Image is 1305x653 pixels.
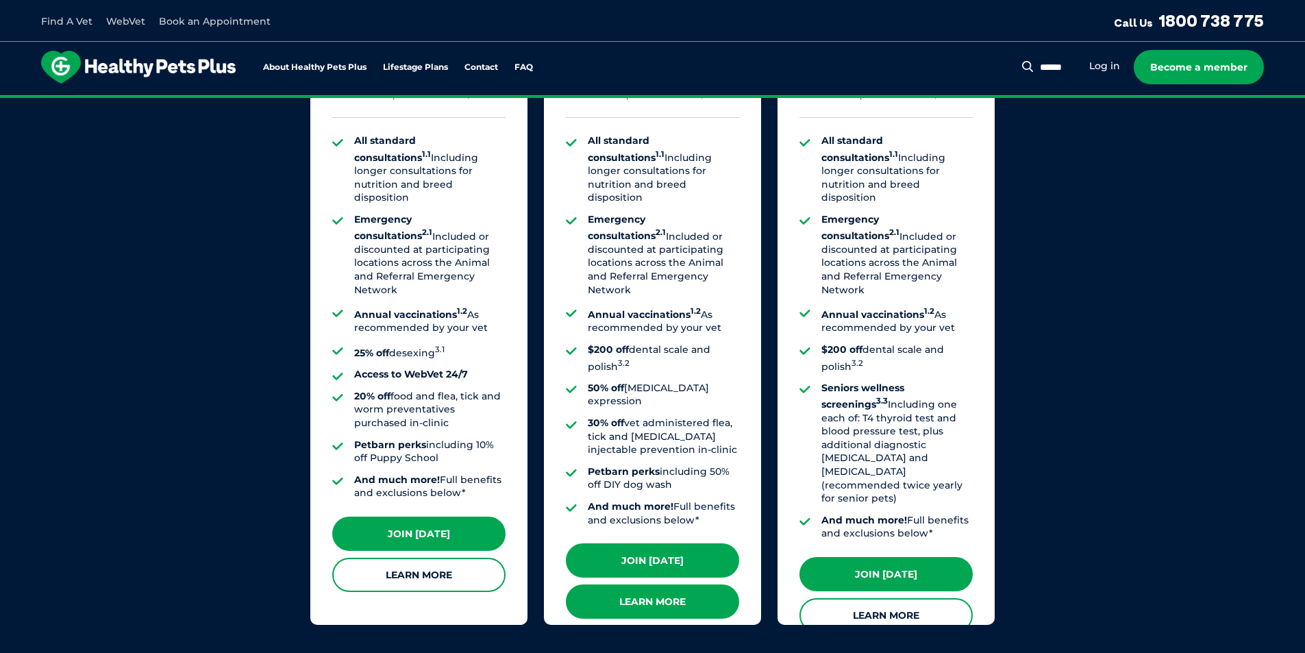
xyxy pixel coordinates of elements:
[435,345,445,354] sup: 3.1
[457,306,467,316] sup: 1.2
[821,305,973,335] li: As recommended by your vet
[354,134,506,205] li: Including longer consultations for nutrition and breed disposition
[588,213,739,297] li: Included or discounted at participating locations across the Animal and Referral Emergency Network
[588,500,739,527] li: Full benefits and exclusions below*
[588,305,739,335] li: As recommended by your vet
[588,417,624,429] strong: 30% off
[588,417,739,457] li: vet administered flea, tick and [MEDICAL_DATA] injectable prevention in-clinic
[588,382,739,408] li: [MEDICAL_DATA] expression
[821,514,973,541] li: Full benefits and exclusions below*
[656,228,666,238] sup: 2.1
[354,439,506,465] li: including 10% off Puppy School
[799,557,973,591] a: Join [DATE]
[889,228,899,238] sup: 2.1
[1114,10,1264,31] a: Call Us1800 738 775
[588,308,701,321] strong: Annual vaccinations
[464,63,498,72] a: Contact
[1114,16,1153,29] span: Call Us
[821,343,973,373] li: dental scale and polish
[588,134,739,205] li: Including longer consultations for nutrition and breed disposition
[799,598,973,632] a: Learn More
[588,343,629,356] strong: $200 off
[821,134,973,205] li: Including longer consultations for nutrition and breed disposition
[1089,60,1120,73] a: Log in
[588,465,660,478] strong: Petbarn perks
[588,213,666,242] strong: Emergency consultations
[332,517,506,551] a: Join [DATE]
[354,343,506,360] li: desexing
[588,382,624,394] strong: 50% off
[566,543,739,578] a: Join [DATE]
[159,15,271,27] a: Book an Appointment
[1019,60,1036,73] button: Search
[821,213,899,242] strong: Emergency consultations
[821,343,862,356] strong: $200 off
[354,390,390,402] strong: 20% off
[332,558,506,592] a: Learn More
[821,382,904,410] strong: Seniors wellness screenings
[588,465,739,492] li: including 50% off DIY dog wash
[821,382,973,506] li: Including one each of: T4 thyroid test and blood pressure test, plus additional diagnostic [MEDIC...
[566,584,739,619] a: Learn More
[106,15,145,27] a: WebVet
[924,306,934,316] sup: 1.2
[889,149,898,159] sup: 1.1
[354,473,506,500] li: Full benefits and exclusions below*
[821,134,898,163] strong: All standard consultations
[354,213,506,297] li: Included or discounted at participating locations across the Animal and Referral Emergency Network
[354,473,440,486] strong: And much more!
[354,347,389,359] strong: 25% off
[821,514,907,526] strong: And much more!
[383,63,448,72] a: Lifestage Plans
[618,358,630,368] sup: 3.2
[852,358,863,368] sup: 3.2
[1134,50,1264,84] a: Become a member
[354,305,506,335] li: As recommended by your vet
[656,149,664,159] sup: 1.1
[821,213,973,297] li: Included or discounted at participating locations across the Animal and Referral Emergency Network
[354,368,468,380] strong: Access to WebVet 24/7
[588,500,673,513] strong: And much more!
[354,439,426,451] strong: Petbarn perks
[354,134,431,163] strong: All standard consultations
[41,51,236,84] img: hpp-logo
[354,308,467,321] strong: Annual vaccinations
[397,96,908,108] span: Proactive, preventative wellness program designed to keep your pet healthier and happier for longer
[514,63,533,72] a: FAQ
[422,228,432,238] sup: 2.1
[876,396,888,406] sup: 3.3
[588,343,739,373] li: dental scale and polish
[691,306,701,316] sup: 1.2
[41,15,92,27] a: Find A Vet
[422,149,431,159] sup: 1.1
[263,63,366,72] a: About Healthy Pets Plus
[354,390,506,430] li: food and flea, tick and worm preventatives purchased in-clinic
[821,308,934,321] strong: Annual vaccinations
[354,213,432,242] strong: Emergency consultations
[588,134,664,163] strong: All standard consultations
